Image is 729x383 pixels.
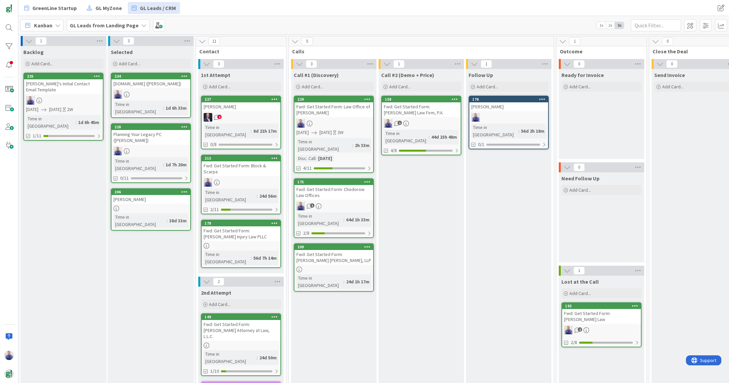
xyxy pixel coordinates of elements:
div: Time in [GEOGRAPHIC_DATA] [296,138,352,153]
a: GreenLine Startup [20,2,81,14]
div: 178Fwd: Get Started Form: [PERSON_NAME] Injury Law PLLC [202,220,280,241]
span: Follow Up [469,72,493,78]
div: Time in [GEOGRAPHIC_DATA] [296,212,343,227]
span: : [518,127,519,135]
div: 158Fwd: Get Started Form: [PERSON_NAME] Law Firm, P.A. [382,96,461,117]
div: 176 [472,97,548,102]
span: Add Card... [569,84,591,90]
span: 1 [481,60,492,68]
span: : [315,155,316,162]
span: 0/1 [478,141,484,148]
img: JG [296,119,305,128]
div: 213 [202,155,280,161]
span: Add Card... [119,61,140,67]
span: 1st Attempt [201,72,230,78]
span: 0/8 [210,141,217,148]
div: 206 [111,189,190,195]
div: 178 [202,220,280,226]
span: 1/11 [33,132,41,139]
span: 0 [662,37,673,45]
div: 175 [297,180,373,184]
div: 213 [205,156,280,161]
div: [DATE] [316,155,334,162]
span: 1 [310,203,314,208]
span: 4/11 [303,165,312,172]
span: Call #2 (Demo + Price) [381,72,434,78]
div: Planning Your Legacy PC ([PERSON_NAME]) [111,130,190,145]
div: JG [469,113,548,122]
span: 1x [597,22,606,29]
div: Fwd: Get Started Form: [PERSON_NAME] Injury Law PLLC [202,226,280,241]
span: 1 [398,121,402,125]
div: 44d 23h 48m [430,133,459,141]
div: Fwd: Get Started Form: [PERSON_NAME] [PERSON_NAME], LLP [294,250,373,265]
a: GL Leads / CRM [128,2,180,14]
span: Send Invoice [654,72,685,78]
span: 2 [213,278,224,286]
div: 158 [382,96,461,102]
span: 0 [573,60,585,68]
div: 213Fwd: Get Started Form: Block & Scarpa [202,155,280,176]
span: Need Follow Up [561,175,599,182]
div: 175Fwd: Get Started Form: Chodorow Law Offices [294,179,373,200]
div: 229 [294,96,373,102]
span: 2nd Attempt [201,289,231,296]
div: Time in [GEOGRAPHIC_DATA] [471,124,518,138]
div: 176[PERSON_NAME] [469,96,548,111]
div: Fwd: Get Started Form: [PERSON_NAME] Law [562,309,641,324]
div: 64d 1h 33m [344,216,371,223]
span: GreenLine Startup [32,4,77,12]
span: 3 [123,37,134,45]
span: Ready for Invoice [561,72,604,78]
div: 178 [205,221,280,226]
div: JG [562,326,641,334]
span: 4/8 [391,147,397,154]
div: Time in [GEOGRAPHIC_DATA] [204,251,251,265]
div: [PERSON_NAME] [469,102,548,111]
div: 209Fwd: Get Started Form: [PERSON_NAME] [PERSON_NAME], LLP [294,244,373,265]
img: JG [384,119,393,128]
span: : [343,216,344,223]
div: 158 [385,97,461,102]
div: 227 [202,96,280,102]
img: JG [564,326,573,334]
span: 1 [393,60,405,68]
div: 2W [67,106,73,113]
div: 227 [205,97,280,102]
span: Add Card... [569,187,591,193]
span: 3 [306,60,317,68]
div: Time in [GEOGRAPHIC_DATA] [113,213,167,228]
span: 1 [35,37,47,45]
div: 234 [111,73,190,79]
div: JD [202,113,280,122]
span: Add Card... [662,84,684,90]
div: 149 [202,314,280,320]
img: JG [471,113,480,122]
span: Add Card... [31,61,53,67]
span: Add Card... [569,290,591,296]
div: Time in [GEOGRAPHIC_DATA] [113,157,163,172]
span: 0 [573,163,585,171]
div: 24d 1h 17m [344,278,371,285]
div: Fwd: Get Started Form: Block & Scarpa [202,161,280,176]
span: Add Card... [389,84,411,90]
div: 228 [114,125,190,129]
div: 3W [337,129,343,136]
div: Time in [GEOGRAPHIC_DATA] [204,189,257,203]
div: 227[PERSON_NAME] [202,96,280,111]
img: JG [4,351,14,360]
div: Time in [GEOGRAPHIC_DATA] [204,350,257,365]
span: 2 [217,115,222,119]
div: 206 [114,190,190,194]
div: 229 [297,97,373,102]
span: : [167,217,168,224]
div: 1d 6h 33m [164,104,188,112]
span: : [163,161,164,168]
img: Visit kanbanzone.com [4,4,14,14]
span: Selected [111,49,133,55]
div: 206[PERSON_NAME] [111,189,190,204]
span: Add Card... [477,84,498,90]
div: 1d 6h 45m [76,119,101,126]
div: JG [294,119,373,128]
div: Fwd: Get Started Form: Law Office of [PERSON_NAME] [294,102,373,117]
